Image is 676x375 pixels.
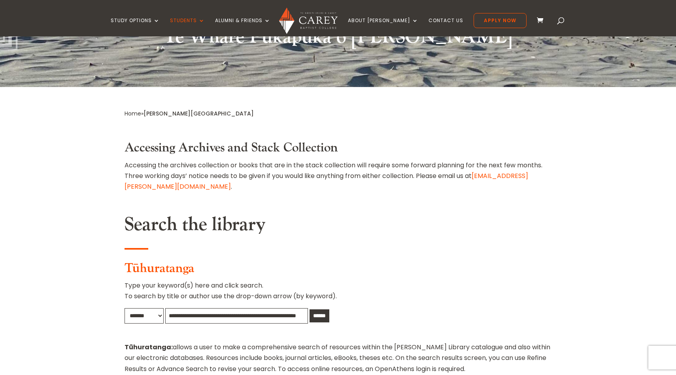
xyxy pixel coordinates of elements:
h2: Te Whare Pukapuka o [PERSON_NAME] [125,26,551,53]
img: Carey Baptist College [279,8,337,34]
p: allows a user to make a comprehensive search of resources within the [PERSON_NAME] Library catalo... [125,342,551,374]
a: Apply Now [474,13,527,28]
p: Type your keyword(s) here and click search. To search by title or author use the drop-down arrow ... [125,280,551,308]
span: [PERSON_NAME][GEOGRAPHIC_DATA] [144,110,254,117]
a: Alumni & Friends [215,18,270,36]
span: » [125,110,254,117]
a: Students [170,18,205,36]
strong: Tūhuratanga: [125,343,173,352]
a: Home [125,110,141,117]
p: Accessing the archives collection or books that are in the stack collection will require some for... [125,160,551,192]
a: Study Options [111,18,160,36]
h2: Search the library [125,213,551,240]
a: Contact Us [429,18,463,36]
h3: Accessing Archives and Stack Collection [125,140,551,159]
h3: Tūhuratanga [125,261,551,280]
a: About [PERSON_NAME] [348,18,418,36]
